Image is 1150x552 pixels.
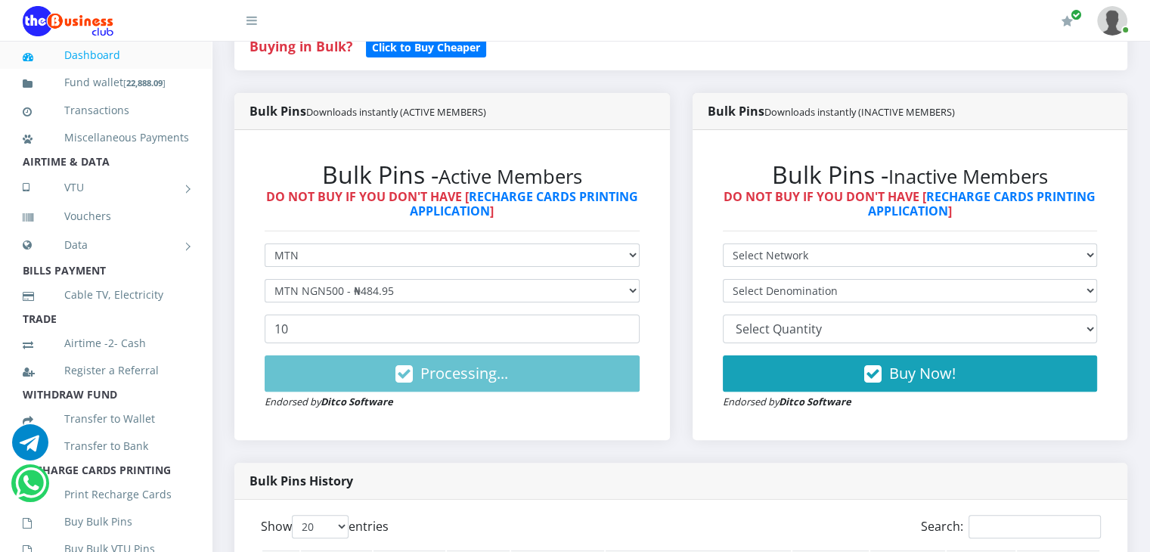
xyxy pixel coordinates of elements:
[779,395,851,408] strong: Ditco Software
[250,473,353,489] strong: Bulk Pins History
[23,199,189,234] a: Vouchers
[724,188,1096,219] strong: DO NOT BUY IF YOU DON'T HAVE [ ]
[372,40,480,54] b: Click to Buy Cheaper
[23,353,189,388] a: Register a Referral
[764,105,955,119] small: Downloads instantly (INACTIVE MEMBERS)
[366,37,486,55] a: Click to Buy Cheaper
[15,476,46,501] a: Chat for support
[23,477,189,512] a: Print Recharge Cards
[723,395,851,408] small: Endorsed by
[410,188,638,219] a: RECHARGE CARDS PRINTING APPLICATION
[126,77,163,88] b: 22,888.09
[23,6,113,36] img: Logo
[321,395,393,408] strong: Ditco Software
[23,504,189,539] a: Buy Bulk Pins
[921,515,1101,538] label: Search:
[23,326,189,361] a: Airtime -2- Cash
[439,163,582,190] small: Active Members
[1062,15,1073,27] i: Renew/Upgrade Subscription
[889,363,956,383] span: Buy Now!
[306,105,486,119] small: Downloads instantly (ACTIVE MEMBERS)
[292,515,349,538] select: Showentries
[23,429,189,464] a: Transfer to Bank
[23,402,189,436] a: Transfer to Wallet
[23,38,189,73] a: Dashboard
[265,160,640,189] h2: Bulk Pins -
[266,188,638,219] strong: DO NOT BUY IF YOU DON'T HAVE [ ]
[23,169,189,206] a: VTU
[23,65,189,101] a: Fund wallet[22,888.09]
[250,37,352,55] strong: Buying in Bulk?
[1097,6,1127,36] img: User
[12,436,48,461] a: Chat for support
[1071,9,1082,20] span: Renew/Upgrade Subscription
[23,226,189,264] a: Data
[265,315,640,343] input: Enter Quantity
[265,395,393,408] small: Endorsed by
[265,355,640,392] button: Processing...
[123,77,166,88] small: [ ]
[708,103,955,119] strong: Bulk Pins
[23,93,189,128] a: Transactions
[23,278,189,312] a: Cable TV, Electricity
[723,355,1098,392] button: Buy Now!
[723,160,1098,189] h2: Bulk Pins -
[261,515,389,538] label: Show entries
[420,363,508,383] span: Processing...
[888,163,1048,190] small: Inactive Members
[969,515,1101,538] input: Search:
[23,120,189,155] a: Miscellaneous Payments
[250,103,486,119] strong: Bulk Pins
[868,188,1096,219] a: RECHARGE CARDS PRINTING APPLICATION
